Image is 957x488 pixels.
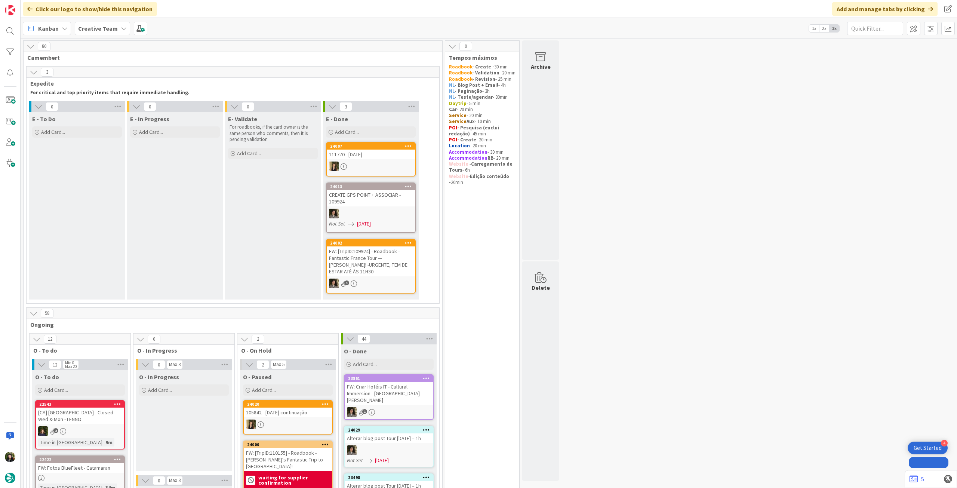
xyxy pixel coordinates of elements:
[347,445,357,455] img: MS
[345,407,433,417] div: MS
[829,25,839,32] span: 3x
[36,408,124,424] div: [CA] [GEOGRAPHIC_DATA] - Closed Wed & Mon - LENNO
[327,279,415,288] div: MS
[329,209,339,218] img: MS
[252,387,276,393] span: Add Card...
[30,89,190,96] strong: For critical and top priority items that require immediate handling.
[153,476,165,485] span: 0
[273,363,284,366] div: Max 5
[345,382,433,405] div: FW: Criar Hotéis IT - Cultural Immersion - [GEOGRAPHIC_DATA][PERSON_NAME]
[244,401,332,417] div: 24020105842 - [DATE] continuação
[246,420,256,429] img: SP
[169,479,181,482] div: Max 3
[139,129,163,135] span: Add Card...
[449,149,516,155] p: - 30 min
[44,335,56,344] span: 12
[344,280,349,285] span: 1
[148,387,172,393] span: Add Card...
[326,115,348,123] span: E - Done
[467,118,475,125] strong: Aux
[5,473,15,483] img: avatar
[449,54,510,61] span: Tempos máximos
[139,373,179,381] span: O - In Progress
[345,375,433,405] div: 23861FW: Criar Hotéis IT - Cultural Immersion - [GEOGRAPHIC_DATA][PERSON_NAME]
[832,2,938,16] div: Add and manage tabs by clicking
[330,240,415,246] div: 24002
[819,25,829,32] span: 2x
[455,82,498,88] strong: - Blog Post + Email
[144,102,156,111] span: 0
[36,401,124,424] div: 22543[CA] [GEOGRAPHIC_DATA] - Closed Wed & Mon - LENNO
[347,407,357,417] img: MS
[252,335,264,344] span: 2
[532,283,550,292] div: Delete
[256,360,269,369] span: 2
[449,143,516,149] p: - 20 min
[449,142,470,149] strong: Location
[5,5,15,15] img: Visit kanbanzone.com
[459,42,472,51] span: 0
[809,25,819,32] span: 1x
[330,184,415,189] div: 24013
[449,76,516,82] p: - 25 min
[49,360,61,369] span: 12
[244,420,332,429] div: SP
[908,442,948,454] div: Open Get Started checklist, remaining modules: 4
[345,474,433,481] div: 23498
[5,452,15,462] img: BC
[153,360,165,369] span: 0
[327,240,415,276] div: 24002FW: [TripID:109924] - Roadbook - Fantastic France Tour — [PERSON_NAME]! -URGENTE, TEM DE EST...
[449,161,514,173] strong: Carregamento de Tours
[41,129,65,135] span: Add Card...
[39,457,124,462] div: 22422
[329,220,345,227] i: Not Set
[449,161,468,167] strong: Website
[449,155,516,161] p: - 20 min
[344,347,367,355] span: O - Done
[449,161,516,174] p: - - 6h
[472,70,499,76] strong: - Validation
[241,347,329,354] span: O - On Hold
[46,102,58,111] span: 0
[345,427,433,433] div: 24029
[487,155,493,161] strong: RB
[102,438,104,446] span: :
[449,112,467,119] strong: Service
[247,442,332,447] div: 24000
[241,102,254,111] span: 0
[244,441,332,448] div: 24000
[375,457,389,464] span: [DATE]
[449,101,516,107] p: - 5 min
[41,309,53,318] span: 58
[230,124,316,142] p: For roadbooks, if the card owner is the same person who comments, then it is pending validation
[32,115,56,123] span: E - To Do
[38,438,102,446] div: Time in [GEOGRAPHIC_DATA]
[244,448,332,471] div: FW: [TripID:110155] - Roadbook - [PERSON_NAME]'s Fantastic Trip to [GEOGRAPHIC_DATA]!
[449,88,455,94] strong: NL
[449,173,468,179] strong: Website
[36,426,124,436] div: MC
[65,361,74,365] div: Min 0
[36,456,124,473] div: 22422FW: Fotos BlueFleet - Catamaran
[27,54,433,61] span: Camembert
[36,456,124,463] div: 22422
[455,94,493,100] strong: - Teste/agendar
[449,118,467,125] strong: Service
[449,82,516,88] p: - 4h
[330,144,415,149] div: 24007
[531,62,551,71] div: Archive
[329,279,339,288] img: MS
[327,183,415,190] div: 24013
[449,149,487,155] strong: Accommodation
[449,94,516,100] p: - 30min
[449,94,455,100] strong: NL
[449,174,516,186] p: - 20min
[327,143,415,159] div: 24007111770 - [DATE]
[327,209,415,218] div: MS
[33,347,121,354] span: O - To do
[449,64,516,70] p: 30 min
[449,64,472,70] strong: Roadbook
[348,475,433,480] div: 23498
[244,441,332,471] div: 24000FW: [TripID:110155] - Roadbook - [PERSON_NAME]'s Fantastic Trip to [GEOGRAPHIC_DATA]!
[345,433,433,443] div: Alterar blog post Tour [DATE] – 1h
